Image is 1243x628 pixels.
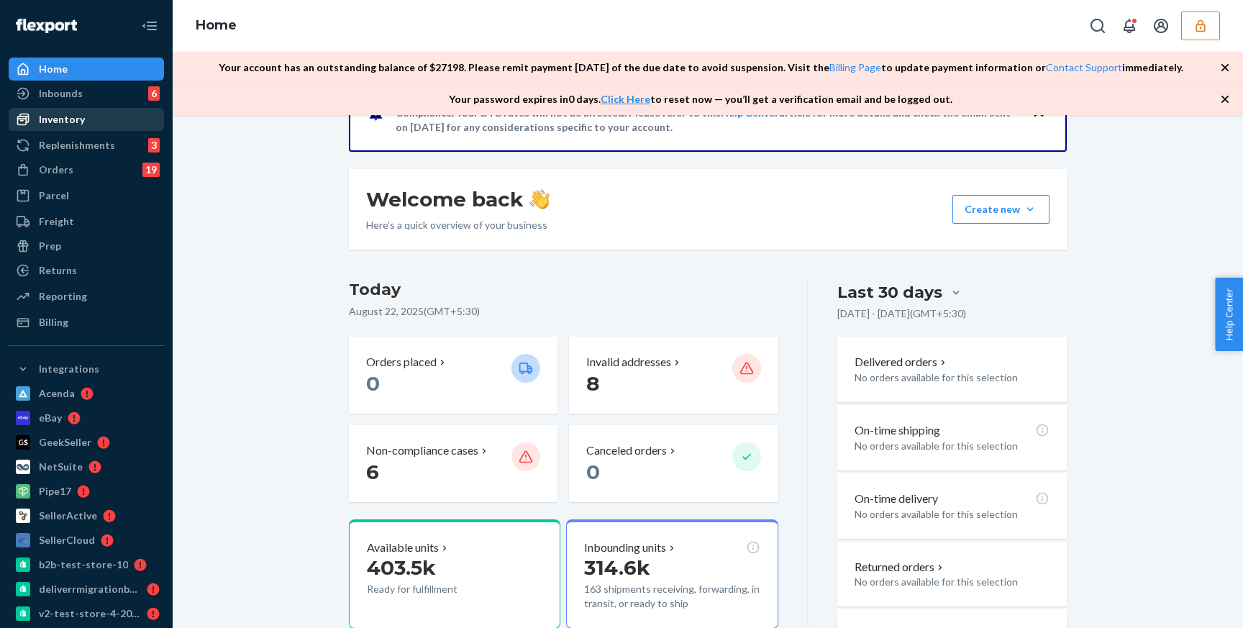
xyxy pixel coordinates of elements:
[366,371,380,396] span: 0
[855,559,946,575] button: Returned orders
[196,17,237,33] a: Home
[148,138,160,153] div: 3
[529,189,550,209] img: hand-wave emoji
[349,304,778,319] p: August 22, 2025 ( GMT+5:30 )
[1046,61,1122,73] a: Contact Support
[584,555,650,580] span: 314.6k
[39,263,77,278] div: Returns
[349,337,557,414] button: Orders placed 0
[9,134,164,157] a: Replenishments3
[855,354,949,370] button: Delivered orders
[855,439,1050,453] p: No orders available for this selection
[9,210,164,233] a: Freight
[829,61,881,73] a: Billing Page
[837,281,942,304] div: Last 30 days
[586,460,600,484] span: 0
[349,425,557,502] button: Non-compliance cases 6
[9,578,164,601] a: deliverrmigrationbasictest
[39,435,91,450] div: GeekSeller
[855,422,940,439] p: On-time shipping
[39,86,83,101] div: Inbounds
[952,195,1050,224] button: Create new
[39,484,71,499] div: Pipe17
[39,214,74,229] div: Freight
[39,289,87,304] div: Reporting
[449,92,952,106] p: Your password expires in 0 days . to reset now — you’ll get a verification email and be logged out.
[39,533,95,547] div: SellerCloud
[219,60,1183,75] p: Your account has an outstanding balance of $ 27198 . Please remit payment [DATE] of the due date ...
[9,259,164,282] a: Returns
[9,602,164,625] a: v2-test-store-4-2025
[569,337,778,414] button: Invalid addresses 8
[39,315,68,329] div: Billing
[367,555,436,580] span: 403.5k
[39,509,97,523] div: SellerActive
[9,553,164,576] a: b2b-test-store-10
[584,540,666,556] p: Inbounding units
[1147,12,1175,40] button: Open account menu
[39,582,141,596] div: deliverrmigrationbasictest
[366,218,550,232] p: Here’s a quick overview of your business
[855,575,1050,589] p: No orders available for this selection
[39,62,68,76] div: Home
[837,306,966,321] p: [DATE] - [DATE] ( GMT+5:30 )
[855,491,938,507] p: On-time delivery
[367,582,500,596] p: Ready for fulfillment
[349,278,778,301] h3: Today
[366,460,379,484] span: 6
[39,460,83,474] div: NetSuite
[586,442,667,459] p: Canceled orders
[39,411,62,425] div: eBay
[855,370,1050,385] p: No orders available for this selection
[9,285,164,308] a: Reporting
[9,184,164,207] a: Parcel
[366,186,550,212] h1: Welcome back
[39,606,141,621] div: v2-test-store-4-2025
[1083,12,1112,40] button: Open Search Box
[135,12,164,40] button: Close Navigation
[9,529,164,552] a: SellerCloud
[9,455,164,478] a: NetSuite
[9,382,164,405] a: Acenda
[9,82,164,105] a: Inbounds6
[367,540,439,556] p: Available units
[586,371,599,396] span: 8
[1215,278,1243,351] button: Help Center
[39,138,115,153] div: Replenishments
[855,507,1050,522] p: No orders available for this selection
[39,239,61,253] div: Prep
[586,354,671,370] p: Invalid addresses
[9,58,164,81] a: Home
[9,358,164,381] button: Integrations
[9,480,164,503] a: Pipe17
[9,311,164,334] a: Billing
[1115,12,1144,40] button: Open notifications
[9,235,164,258] a: Prep
[39,112,85,127] div: Inventory
[39,362,99,376] div: Integrations
[584,582,760,611] p: 163 shipments receiving, forwarding, in transit, or ready to ship
[366,442,478,459] p: Non-compliance cases
[39,188,69,203] div: Parcel
[9,431,164,454] a: GeekSeller
[9,406,164,429] a: eBay
[601,93,650,105] a: Click Here
[142,163,160,177] div: 19
[39,386,75,401] div: Acenda
[569,425,778,502] button: Canceled orders 0
[9,504,164,527] a: SellerActive
[16,19,77,33] img: Flexport logo
[366,354,437,370] p: Orders placed
[184,5,248,47] ol: breadcrumbs
[148,86,160,101] div: 6
[39,558,128,572] div: b2b-test-store-10
[9,108,164,131] a: Inventory
[9,158,164,181] a: Orders19
[39,163,73,177] div: Orders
